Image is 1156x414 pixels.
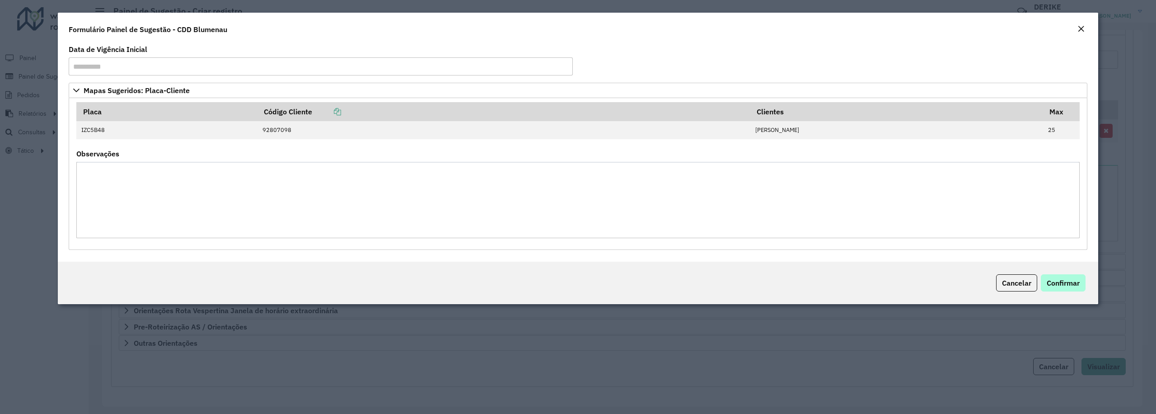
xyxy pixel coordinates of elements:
[1002,278,1031,287] span: Cancelar
[258,102,750,121] th: Código Cliente
[69,44,147,55] label: Data de Vigência Inicial
[69,98,1087,250] div: Mapas Sugeridos: Placa-Cliente
[996,274,1037,292] button: Cancelar
[1047,278,1080,287] span: Confirmar
[312,107,341,116] a: Copiar
[1075,24,1087,35] button: Close
[69,24,227,35] h4: Formulário Painel de Sugestão - CDD Blumenau
[1044,121,1080,139] td: 25
[84,87,190,94] span: Mapas Sugeridos: Placa-Cliente
[1077,25,1085,33] em: Fechar
[1041,274,1086,292] button: Confirmar
[750,121,1044,139] td: [PERSON_NAME]
[76,148,119,159] label: Observações
[1044,102,1080,121] th: Max
[76,102,257,121] th: Placa
[76,121,257,139] td: IZC5B48
[750,102,1044,121] th: Clientes
[69,83,1087,98] a: Mapas Sugeridos: Placa-Cliente
[258,121,750,139] td: 92807098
